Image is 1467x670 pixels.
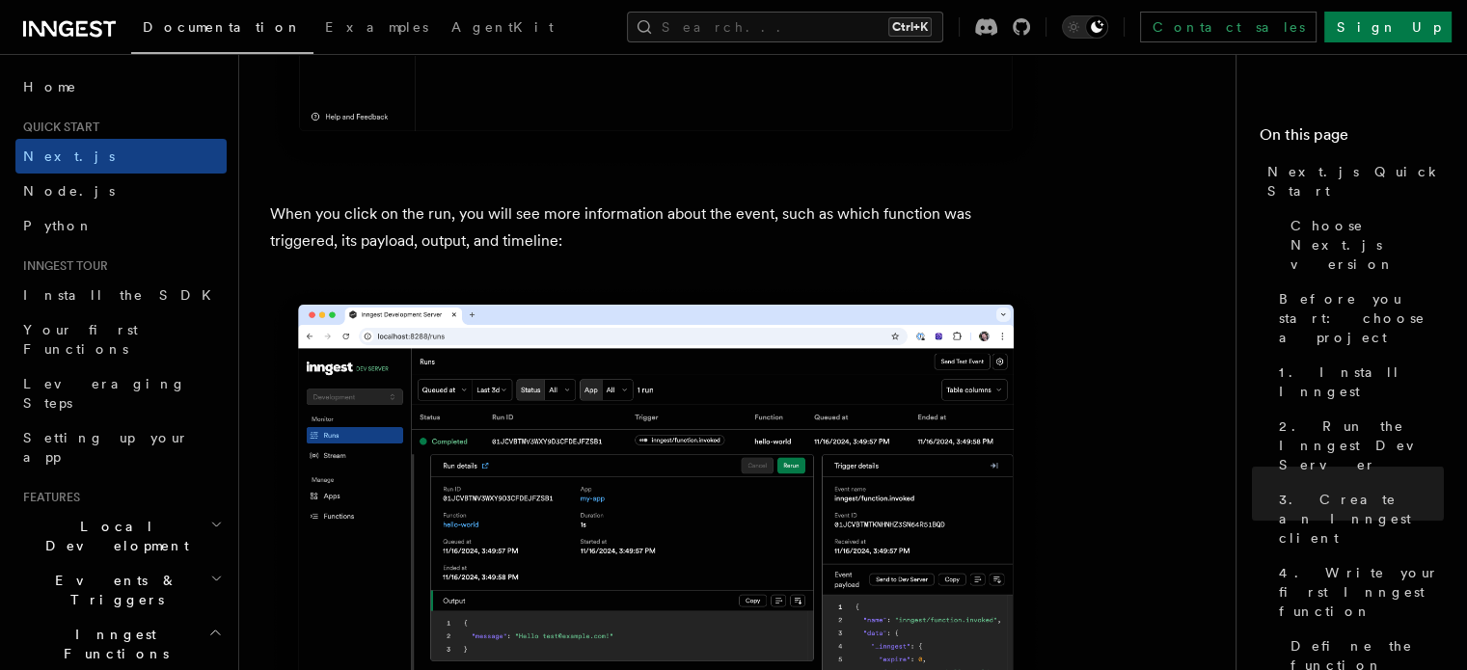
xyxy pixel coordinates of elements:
[15,420,227,474] a: Setting up your app
[1260,154,1444,208] a: Next.js Quick Start
[1279,563,1444,621] span: 4. Write your first Inngest function
[1279,490,1444,548] span: 3. Create an Inngest client
[451,19,554,35] span: AgentKit
[15,139,227,174] a: Next.js
[1271,355,1444,409] a: 1. Install Inngest
[23,218,94,233] span: Python
[15,563,227,617] button: Events & Triggers
[15,517,210,555] span: Local Development
[325,19,428,35] span: Examples
[440,6,565,52] a: AgentKit
[15,490,80,505] span: Features
[23,287,223,303] span: Install the SDK
[627,12,943,42] button: Search...Ctrl+K
[1271,409,1444,482] a: 2. Run the Inngest Dev Server
[23,376,186,411] span: Leveraging Steps
[1279,289,1444,347] span: Before you start: choose a project
[131,6,313,54] a: Documentation
[1260,123,1444,154] h4: On this page
[1271,281,1444,355] a: Before you start: choose a project
[15,120,99,135] span: Quick start
[1271,482,1444,555] a: 3. Create an Inngest client
[15,509,227,563] button: Local Development
[23,148,115,164] span: Next.js
[15,366,227,420] a: Leveraging Steps
[15,174,227,208] a: Node.js
[1283,208,1444,281] a: Choose Next.js version
[1271,555,1444,629] a: 4. Write your first Inngest function
[15,312,227,366] a: Your first Functions
[15,278,227,312] a: Install the SDK
[1140,12,1317,42] a: Contact sales
[1279,416,1444,474] span: 2. Run the Inngest Dev Server
[1324,12,1452,42] a: Sign Up
[15,625,208,663] span: Inngest Functions
[1290,216,1444,274] span: Choose Next.js version
[888,17,932,37] kbd: Ctrl+K
[23,77,77,96] span: Home
[270,201,1042,255] p: When you click on the run, you will see more information about the event, such as which function ...
[15,69,227,104] a: Home
[15,208,227,243] a: Python
[15,258,108,274] span: Inngest tour
[15,571,210,609] span: Events & Triggers
[143,19,302,35] span: Documentation
[1279,362,1444,401] span: 1. Install Inngest
[23,322,138,357] span: Your first Functions
[1062,15,1108,39] button: Toggle dark mode
[1267,162,1444,201] span: Next.js Quick Start
[23,183,115,199] span: Node.js
[313,6,440,52] a: Examples
[23,430,189,465] span: Setting up your app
